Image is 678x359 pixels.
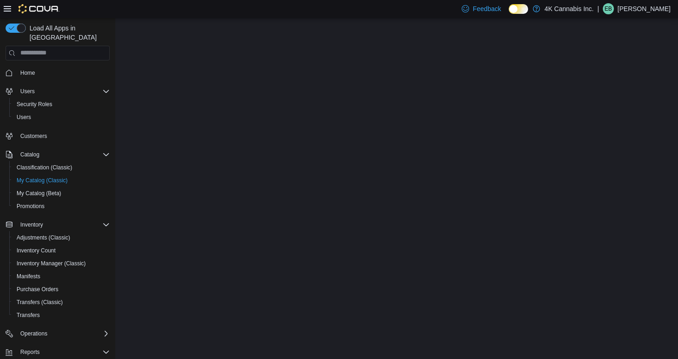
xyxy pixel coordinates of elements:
button: Adjustments (Classic) [9,231,113,244]
span: Adjustments (Classic) [17,234,70,241]
a: Purchase Orders [13,284,62,295]
button: My Catalog (Beta) [9,187,113,200]
button: Catalog [17,149,43,160]
span: Manifests [13,271,110,282]
button: Classification (Classic) [9,161,113,174]
button: Operations [2,327,113,340]
span: Inventory Count [17,247,56,254]
span: Catalog [20,151,39,158]
p: [PERSON_NAME] [618,3,671,14]
button: Catalog [2,148,113,161]
span: Load All Apps in [GEOGRAPHIC_DATA] [26,24,110,42]
button: Inventory Manager (Classic) [9,257,113,270]
button: Customers [2,129,113,143]
span: Transfers [13,310,110,321]
button: Promotions [9,200,113,213]
button: Reports [17,347,43,358]
span: Inventory Manager (Classic) [17,260,86,267]
button: Users [9,111,113,124]
a: Promotions [13,201,48,212]
button: Users [2,85,113,98]
span: EB [605,3,612,14]
a: Users [13,112,35,123]
span: Operations [17,328,110,339]
span: Home [17,67,110,78]
a: Home [17,67,39,78]
button: Purchase Orders [9,283,113,296]
span: Manifests [17,273,40,280]
a: My Catalog (Classic) [13,175,71,186]
span: Adjustments (Classic) [13,232,110,243]
a: Inventory Count [13,245,59,256]
span: Inventory [17,219,110,230]
span: Users [17,86,110,97]
span: My Catalog (Classic) [13,175,110,186]
button: My Catalog (Classic) [9,174,113,187]
span: Reports [20,348,40,356]
a: Transfers [13,310,43,321]
span: Purchase Orders [13,284,110,295]
span: Inventory Manager (Classic) [13,258,110,269]
a: Security Roles [13,99,56,110]
span: Promotions [13,201,110,212]
span: Classification (Classic) [17,164,72,171]
span: Users [13,112,110,123]
span: Transfers (Classic) [17,299,63,306]
span: Customers [17,130,110,142]
span: Reports [17,347,110,358]
span: Security Roles [17,101,52,108]
button: Transfers (Classic) [9,296,113,309]
span: My Catalog (Beta) [13,188,110,199]
button: Users [17,86,38,97]
span: Feedback [473,4,501,13]
a: Transfers (Classic) [13,297,66,308]
a: Adjustments (Classic) [13,232,74,243]
button: Security Roles [9,98,113,111]
button: Reports [2,346,113,359]
p: 4K Cannabis Inc. [545,3,594,14]
a: Classification (Classic) [13,162,76,173]
span: Inventory [20,221,43,228]
button: Manifests [9,270,113,283]
span: Classification (Classic) [13,162,110,173]
span: Purchase Orders [17,286,59,293]
span: Operations [20,330,48,337]
button: Home [2,66,113,79]
span: Users [17,114,31,121]
a: Inventory Manager (Classic) [13,258,89,269]
button: Inventory [2,218,113,231]
span: Users [20,88,35,95]
input: Dark Mode [509,4,528,14]
button: Inventory [17,219,47,230]
a: Manifests [13,271,44,282]
div: Eric Bayne [603,3,614,14]
a: Customers [17,131,51,142]
button: Inventory Count [9,244,113,257]
span: Transfers (Classic) [13,297,110,308]
span: Security Roles [13,99,110,110]
img: Cova [18,4,59,13]
span: Customers [20,132,47,140]
span: Promotions [17,203,45,210]
button: Operations [17,328,51,339]
span: My Catalog (Beta) [17,190,61,197]
span: Transfers [17,311,40,319]
span: Home [20,69,35,77]
p: | [597,3,599,14]
a: My Catalog (Beta) [13,188,65,199]
button: Transfers [9,309,113,322]
span: Inventory Count [13,245,110,256]
span: Catalog [17,149,110,160]
span: My Catalog (Classic) [17,177,68,184]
